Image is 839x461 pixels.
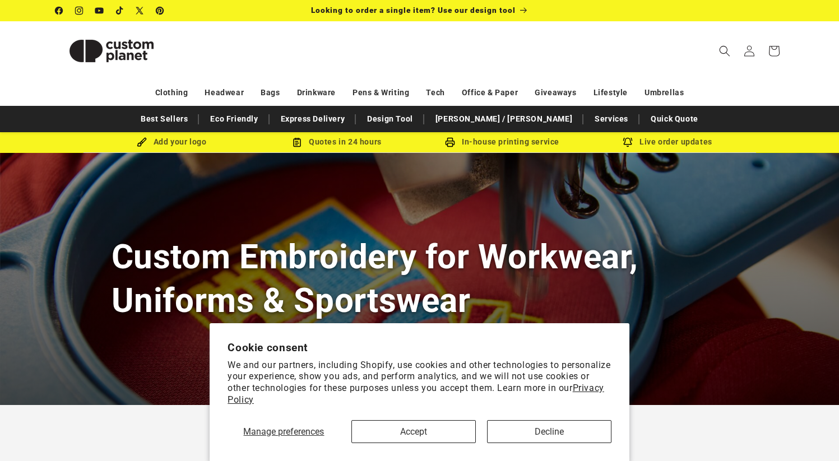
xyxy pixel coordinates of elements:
[426,83,444,103] a: Tech
[228,383,604,405] a: Privacy Policy
[228,360,611,406] p: We and our partners, including Shopify, use cookies and other technologies to personalize your ex...
[430,109,578,129] a: [PERSON_NAME] / [PERSON_NAME]
[351,420,476,443] button: Accept
[589,109,634,129] a: Services
[712,39,737,63] summary: Search
[275,109,351,129] a: Express Delivery
[487,420,611,443] button: Decline
[361,109,419,129] a: Design Tool
[261,83,280,103] a: Bags
[205,109,263,129] a: Eco Friendly
[135,109,193,129] a: Best Sellers
[645,83,684,103] a: Umbrellas
[89,135,254,149] div: Add your logo
[228,420,340,443] button: Manage preferences
[297,83,336,103] a: Drinkware
[292,137,302,147] img: Order Updates Icon
[155,83,188,103] a: Clothing
[535,83,576,103] a: Giveaways
[623,137,633,147] img: Order updates
[420,135,585,149] div: In-house printing service
[353,83,409,103] a: Pens & Writing
[55,26,168,76] img: Custom Planet
[205,83,244,103] a: Headwear
[585,135,750,149] div: Live order updates
[311,6,516,15] span: Looking to order a single item? Use our design tool
[594,83,628,103] a: Lifestyle
[51,21,171,80] a: Custom Planet
[243,426,324,437] span: Manage preferences
[254,135,420,149] div: Quotes in 24 hours
[137,137,147,147] img: Brush Icon
[445,137,455,147] img: In-house printing
[112,235,728,322] h1: Custom Embroidery for Workwear, Uniforms & Sportswear
[462,83,518,103] a: Office & Paper
[645,109,704,129] a: Quick Quote
[228,341,611,354] h2: Cookie consent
